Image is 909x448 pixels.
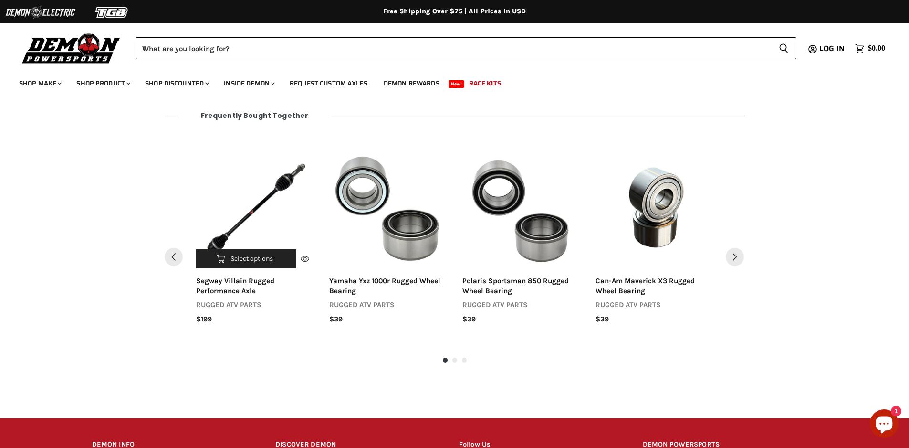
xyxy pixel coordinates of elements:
[815,44,850,53] a: Log in
[596,276,713,297] div: can-am maverick x3 rugged wheel bearing
[867,409,901,440] inbox-online-store-chat: Shopify online store chat
[196,314,212,324] span: $199
[196,300,314,310] div: rugged atv parts
[726,248,744,266] button: Next
[73,7,836,16] div: Free Shipping Over $75 | All Prices In USD
[596,150,713,268] a: Can-Am Maverick X3 Rugged Wheel BearingAdd to cart
[136,37,796,59] form: Product
[329,150,447,268] img: Yamaha YXZ 1000R Rugged Wheel Bearing
[69,74,136,93] a: Shop Product
[596,150,713,268] img: Can-Am Maverick X3 Rugged Wheel Bearing
[76,3,148,21] img: TGB Logo 2
[19,31,124,65] img: Demon Powersports
[196,150,314,268] img: Segway Villain Rugged Performance Axle
[868,44,885,53] span: $0.00
[196,276,314,297] div: segway villain rugged performance axle
[178,112,332,119] span: Frequently bought together
[329,300,447,310] div: rugged atv parts
[771,37,796,59] button: Search
[462,276,580,325] a: polaris sportsman 850 rugged wheel bearingrugged atv parts$39
[596,314,609,324] span: $39
[329,276,447,297] div: yamaha yxz 1000r rugged wheel bearing
[596,276,713,325] a: can-am maverick x3 rugged wheel bearingrugged atv parts$39
[138,74,215,93] a: Shop Discounted
[136,37,771,59] input: When autocomplete results are available use up and down arrows to review and enter to select
[462,314,476,324] span: $39
[462,74,508,93] a: Race Kits
[819,43,845,54] span: Log in
[329,150,447,268] a: Yamaha YXZ 1000R Rugged Wheel BearingSelect options
[462,300,580,310] div: rugged atv parts
[596,300,713,310] div: rugged atv parts
[12,70,883,93] ul: Main menu
[462,276,580,297] div: polaris sportsman 850 rugged wheel bearing
[462,150,580,268] img: Polaris Sportsman 850 Rugged Wheel Bearing
[376,74,447,93] a: Demon Rewards
[12,74,67,93] a: Shop Make
[449,80,465,88] span: New!
[282,74,375,93] a: Request Custom Axles
[329,276,447,325] a: yamaha yxz 1000r rugged wheel bearingrugged atv parts$39
[217,74,281,93] a: Inside Demon
[196,276,314,325] a: segway villain rugged performance axlerugged atv parts$199
[196,249,297,268] button: Select options
[5,3,76,21] img: Demon Electric Logo 2
[196,150,314,268] a: Segway Villain Rugged Performance AxleSegway Villain Rugged Performance AxleSelect options
[165,248,183,266] button: Pervious
[850,42,890,55] a: $0.00
[329,314,343,324] span: $39
[462,150,580,268] a: Polaris Sportsman 850 Rugged Wheel BearingAdd to cart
